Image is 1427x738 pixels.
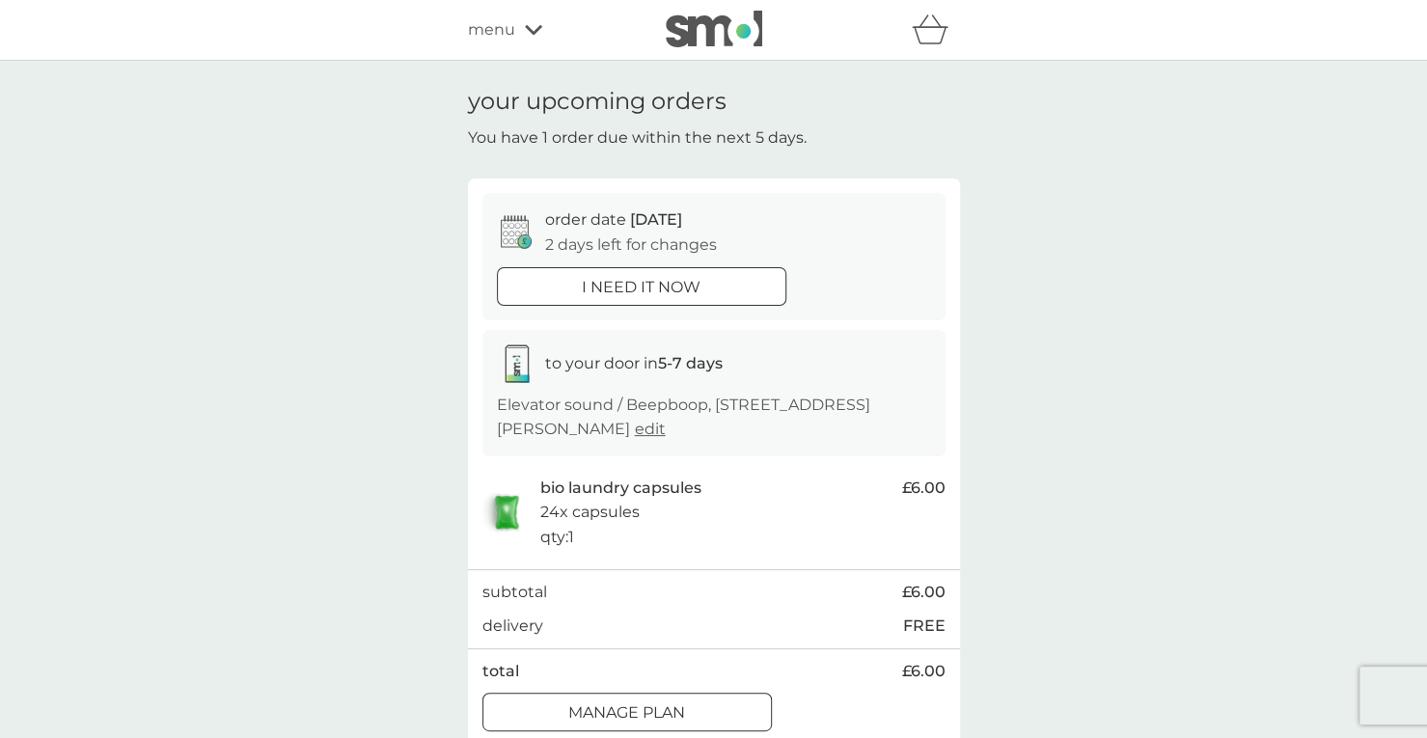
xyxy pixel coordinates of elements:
[902,659,946,684] span: £6.00
[468,125,807,150] p: You have 1 order due within the next 5 days.
[545,207,682,232] p: order date
[540,525,574,550] p: qty : 1
[666,11,762,47] img: smol
[545,354,723,372] span: to your door in
[582,275,700,300] p: i need it now
[630,210,682,229] span: [DATE]
[497,393,931,442] p: Elevator sound / Beepboop, [STREET_ADDRESS][PERSON_NAME]
[658,354,723,372] strong: 5-7 days
[912,11,960,49] div: basket
[468,17,515,42] span: menu
[497,267,786,306] button: i need it now
[568,700,685,725] p: Manage plan
[902,580,946,605] span: £6.00
[635,420,666,438] a: edit
[540,500,640,525] p: 24x capsules
[545,232,717,258] p: 2 days left for changes
[482,693,772,731] button: Manage plan
[902,476,946,501] span: £6.00
[540,476,701,501] p: bio laundry capsules
[468,88,727,116] h1: your upcoming orders
[482,659,519,684] p: total
[482,614,543,639] p: delivery
[903,614,946,639] p: FREE
[482,580,547,605] p: subtotal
